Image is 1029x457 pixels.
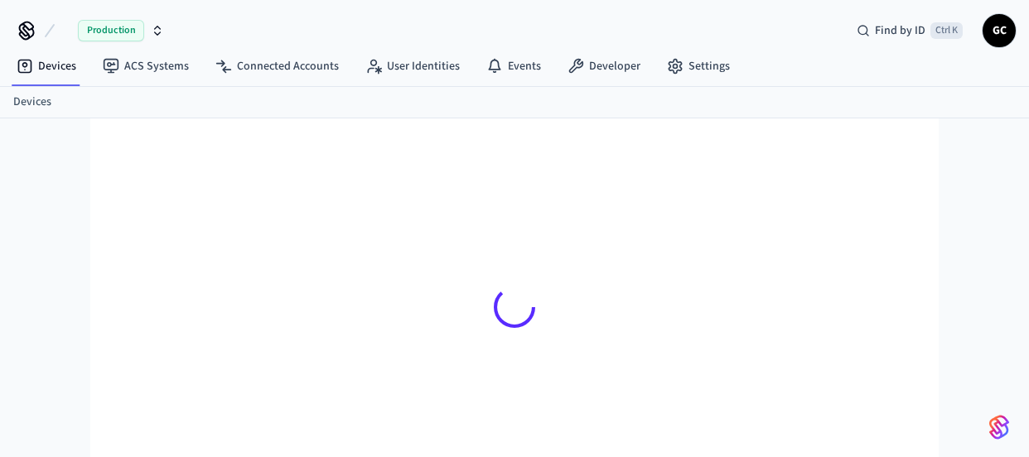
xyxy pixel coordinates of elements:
[3,51,89,81] a: Devices
[983,14,1016,47] button: GC
[78,20,144,41] span: Production
[989,414,1009,440] img: SeamLogoGradient.69752ec5.svg
[13,94,51,111] a: Devices
[202,51,352,81] a: Connected Accounts
[984,16,1014,46] span: GC
[843,16,976,46] div: Find by IDCtrl K
[473,51,554,81] a: Events
[554,51,654,81] a: Developer
[352,51,473,81] a: User Identities
[654,51,743,81] a: Settings
[89,51,202,81] a: ACS Systems
[875,22,925,39] span: Find by ID
[930,22,963,39] span: Ctrl K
